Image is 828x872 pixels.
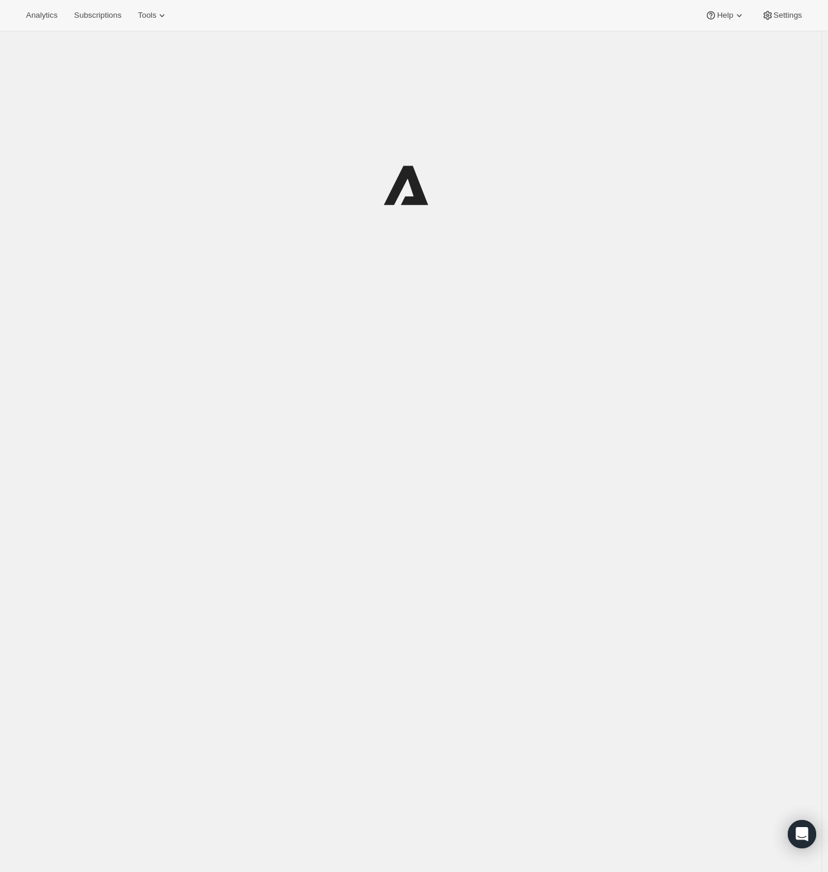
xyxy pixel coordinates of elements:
button: Settings [755,7,809,24]
button: Subscriptions [67,7,128,24]
div: Open Intercom Messenger [788,820,816,848]
button: Tools [131,7,175,24]
span: Subscriptions [74,11,121,20]
button: Help [698,7,752,24]
span: Analytics [26,11,57,20]
button: Analytics [19,7,64,24]
span: Help [717,11,733,20]
span: Settings [774,11,802,20]
span: Tools [138,11,156,20]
